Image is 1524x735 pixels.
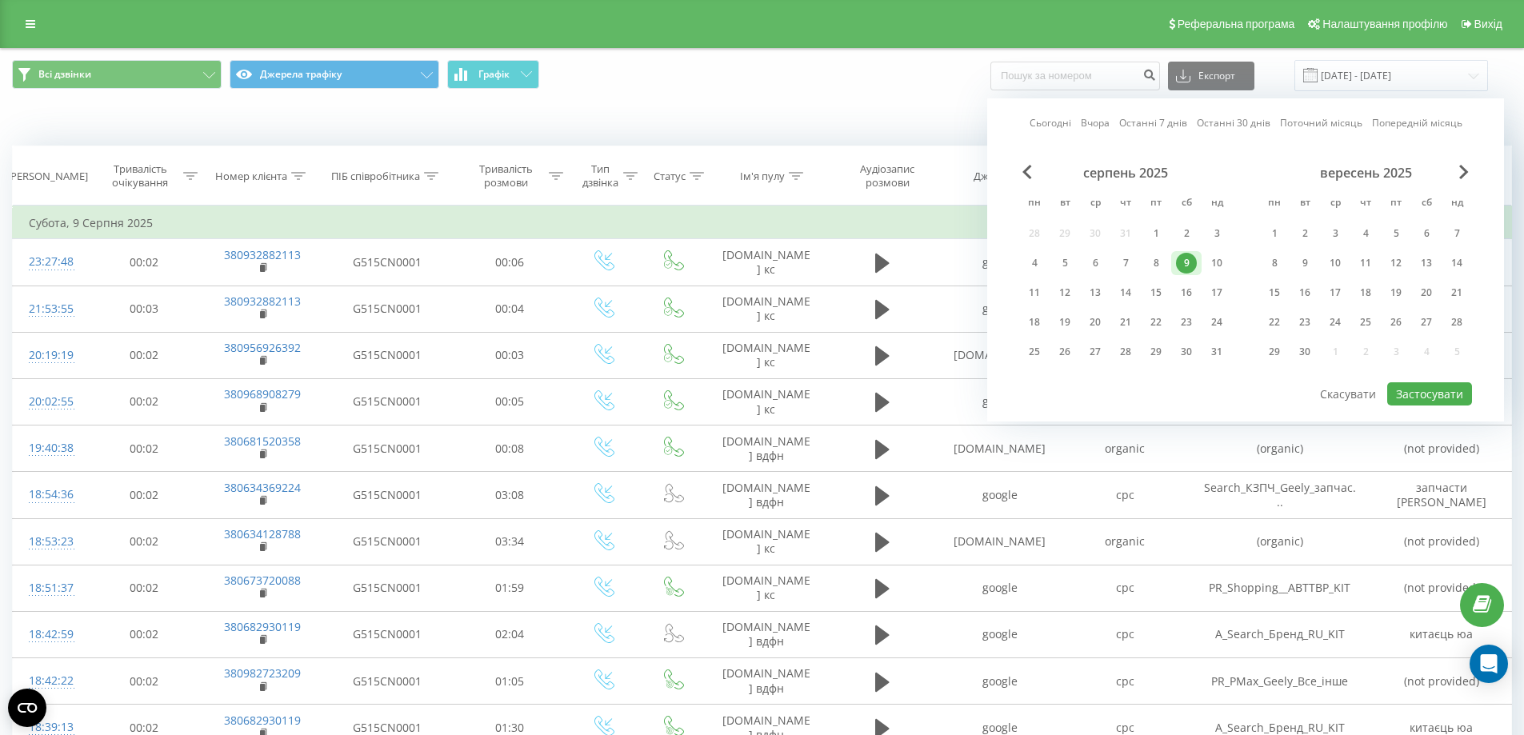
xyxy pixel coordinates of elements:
div: 23 [1176,312,1197,333]
abbr: четвер [1354,192,1378,216]
div: 7 [1115,253,1136,274]
td: 00:02 [86,332,202,378]
div: 6 [1416,223,1437,244]
td: (organic) [1187,518,1372,565]
div: 19 [1054,312,1075,333]
div: Тип дзвінка [582,162,619,190]
div: пт 1 серп 2025 р. [1141,222,1171,246]
div: пн 25 серп 2025 р. [1019,340,1050,364]
div: 15 [1264,282,1285,303]
abbr: понеділок [1022,192,1046,216]
div: 31 [1206,342,1227,362]
div: 6 [1085,253,1106,274]
td: google [938,565,1062,611]
td: cpc [1062,565,1187,611]
div: 17 [1206,282,1227,303]
button: Open CMP widget [8,689,46,727]
div: вересень 2025 [1259,165,1472,181]
td: G515CN0001 [322,658,452,705]
td: [DOMAIN_NAME] кс [706,286,826,332]
div: вт 16 вер 2025 р. [1290,281,1320,305]
div: пн 11 серп 2025 р. [1019,281,1050,305]
span: Next Month [1459,165,1469,179]
td: G515CN0001 [322,472,452,518]
div: 18:54:36 [29,479,70,510]
td: G515CN0001 [322,286,452,332]
div: пт 29 серп 2025 р. [1141,340,1171,364]
a: 380968908279 [224,386,301,401]
td: G515CN0001 [322,565,452,611]
a: 380681520358 [224,433,301,449]
td: 00:02 [86,472,202,518]
td: [DOMAIN_NAME] [938,518,1062,565]
div: 29 [1146,342,1166,362]
a: 380932882113 [224,247,301,262]
a: 380682930119 [224,713,301,728]
td: organic [1062,425,1187,472]
div: чт 25 вер 2025 р. [1350,310,1381,334]
td: (not provided) [1372,658,1511,705]
abbr: неділя [1445,192,1469,216]
div: 18:53:23 [29,526,70,557]
div: 21 [1446,282,1467,303]
div: 23:27:48 [29,246,70,278]
div: 19:40:38 [29,433,70,464]
td: 03:08 [452,472,568,518]
div: 12 [1054,282,1075,303]
td: [DOMAIN_NAME] кс [706,332,826,378]
div: 11 [1024,282,1045,303]
div: вт 5 серп 2025 р. [1050,251,1080,275]
div: [PERSON_NAME] [7,170,88,183]
div: нд 3 серп 2025 р. [1202,222,1232,246]
div: нд 31 серп 2025 р. [1202,340,1232,364]
td: [DOMAIN_NAME] вдфн [706,611,826,657]
div: 20 [1085,312,1106,333]
a: Попередній місяць [1372,115,1462,130]
div: 2 [1294,223,1315,244]
button: Графік [447,60,539,89]
div: 13 [1085,282,1106,303]
td: 00:06 [452,239,568,286]
div: пн 4 серп 2025 р. [1019,251,1050,275]
div: 23 [1294,312,1315,333]
div: нд 24 серп 2025 р. [1202,310,1232,334]
div: вт 19 серп 2025 р. [1050,310,1080,334]
div: 19 [1386,282,1406,303]
div: 18 [1355,282,1376,303]
div: 16 [1176,282,1197,303]
div: Ім'я пулу [740,170,785,183]
div: сб 16 серп 2025 р. [1171,281,1202,305]
a: 380634128788 [224,526,301,541]
div: сб 27 вер 2025 р. [1411,310,1442,334]
div: 13 [1416,253,1437,274]
div: нд 17 серп 2025 р. [1202,281,1232,305]
div: Open Intercom Messenger [1470,645,1508,683]
div: сб 20 вер 2025 р. [1411,281,1442,305]
div: вт 23 вер 2025 р. [1290,310,1320,334]
div: ср 24 вер 2025 р. [1320,310,1350,334]
td: 03:34 [452,518,568,565]
div: нд 14 вер 2025 р. [1442,251,1472,275]
abbr: п’ятниця [1144,192,1168,216]
div: Номер клієнта [215,170,287,183]
td: A_Search_Бренд_RU_KIT [1187,611,1372,657]
div: сб 6 вер 2025 р. [1411,222,1442,246]
div: 28 [1446,312,1467,333]
div: 10 [1325,253,1346,274]
td: (not provided) [1372,425,1511,472]
input: Пошук за номером [990,62,1160,90]
abbr: четвер [1114,192,1138,216]
div: 18 [1024,312,1045,333]
button: Застосувати [1387,382,1472,405]
span: Search_КЗПЧ_Geely_запчас... [1204,480,1356,509]
td: [DOMAIN_NAME] кс [706,565,826,611]
div: чт 11 вер 2025 р. [1350,251,1381,275]
div: пн 18 серп 2025 р. [1019,310,1050,334]
abbr: середа [1083,192,1107,216]
div: ср 17 вер 2025 р. [1320,281,1350,305]
abbr: середа [1323,192,1347,216]
td: google [938,286,1062,332]
div: сб 2 серп 2025 р. [1171,222,1202,246]
div: 1 [1146,223,1166,244]
div: 17 [1325,282,1346,303]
